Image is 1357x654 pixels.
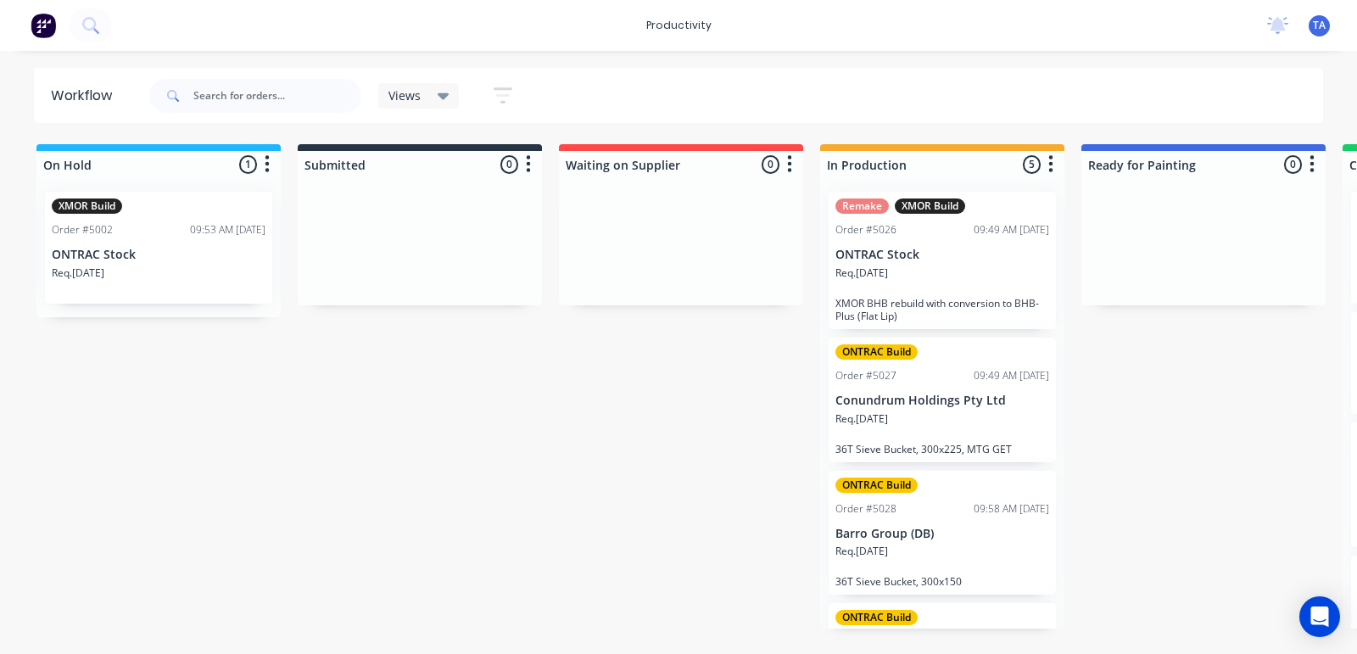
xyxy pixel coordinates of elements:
[829,471,1056,595] div: ONTRAC BuildOrder #502809:58 AM [DATE]Barro Group (DB)Req.[DATE]36T Sieve Bucket, 300x150
[835,527,1049,541] p: Barro Group (DB)
[45,192,272,304] div: XMOR BuildOrder #500209:53 AM [DATE]ONTRAC StockReq.[DATE]
[835,411,888,427] p: Req. [DATE]
[835,575,1049,588] p: 36T Sieve Bucket, 300x150
[835,368,896,383] div: Order #5027
[835,248,1049,262] p: ONTRAC Stock
[835,544,888,559] p: Req. [DATE]
[835,266,888,281] p: Req. [DATE]
[835,297,1049,322] p: XMOR BHB rebuild with conversion to BHB-Plus (Flat Lip)
[974,501,1049,517] div: 09:58 AM [DATE]
[829,192,1056,329] div: RemakeXMOR BuildOrder #502609:49 AM [DATE]ONTRAC StockReq.[DATE]XMOR BHB rebuild with conversion ...
[835,344,918,360] div: ONTRAC Build
[638,13,720,38] div: productivity
[52,198,122,214] div: XMOR Build
[1299,596,1340,637] div: Open Intercom Messenger
[835,198,889,214] div: Remake
[388,87,421,104] span: Views
[51,86,120,106] div: Workflow
[193,79,361,113] input: Search for orders...
[52,266,104,281] p: Req. [DATE]
[974,222,1049,238] div: 09:49 AM [DATE]
[829,338,1056,462] div: ONTRAC BuildOrder #502709:49 AM [DATE]Conundrum Holdings Pty LtdReq.[DATE]36T Sieve Bucket, 300x2...
[835,394,1049,408] p: Conundrum Holdings Pty Ltd
[835,443,1049,456] p: 36T Sieve Bucket, 300x225, MTG GET
[835,222,896,238] div: Order #5026
[31,13,56,38] img: Factory
[1313,18,1326,33] span: TA
[52,248,265,262] p: ONTRAC Stock
[895,198,965,214] div: XMOR Build
[974,368,1049,383] div: 09:49 AM [DATE]
[835,478,918,493] div: ONTRAC Build
[52,222,113,238] div: Order #5002
[835,501,896,517] div: Order #5028
[190,222,265,238] div: 09:53 AM [DATE]
[835,610,918,625] div: ONTRAC Build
